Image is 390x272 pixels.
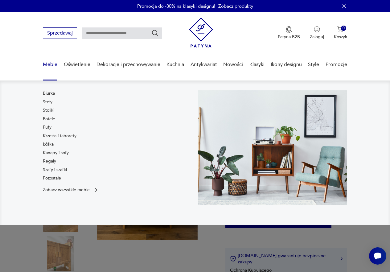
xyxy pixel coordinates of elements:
a: Fotele [43,116,55,122]
img: 969d9116629659dbb0bd4e745da535dc.jpg [198,90,347,205]
a: Zobacz produkty [218,3,253,9]
a: Regały [43,158,56,164]
a: Dekoracje i przechowywanie [96,53,160,76]
button: Sprzedawaj [43,27,77,39]
div: 0 [341,26,346,31]
a: Zobacz wszystkie meble [43,187,99,193]
a: Stoliki [43,107,54,113]
a: Antykwariat [191,53,217,76]
button: 0Koszyk [334,26,347,40]
a: Meble [43,53,57,76]
a: Biurka [43,90,55,97]
p: Promocja do -30% na klasyki designu! [137,3,215,9]
a: Ikony designu [271,53,302,76]
img: Ikonka użytkownika [314,26,320,32]
p: Koszyk [334,34,347,40]
img: Ikona medalu [286,26,292,33]
a: Kanapy i sofy [43,150,69,156]
p: Zaloguj [310,34,324,40]
button: Zaloguj [310,26,324,40]
button: Szukaj [151,29,159,37]
a: Stoły [43,99,52,105]
a: Pufy [43,124,51,130]
p: Patyna B2B [278,34,300,40]
a: Sprzedawaj [43,31,77,36]
a: Nowości [223,53,243,76]
img: Patyna - sklep z meblami i dekoracjami vintage [189,18,213,47]
a: Promocje [326,53,347,76]
a: Szafy i szafki [43,167,67,173]
a: Pozostałe [43,175,61,181]
a: Oświetlenie [64,53,90,76]
img: Ikona koszyka [337,26,343,32]
p: Zobacz wszystkie meble [43,188,90,192]
button: Patyna B2B [278,26,300,40]
a: Krzesła i taborety [43,133,76,139]
a: Ikona medaluPatyna B2B [278,26,300,40]
iframe: Smartsupp widget button [369,247,386,265]
a: Kuchnia [166,53,184,76]
a: Style [308,53,319,76]
a: Klasyki [249,53,265,76]
a: Łóżka [43,141,54,147]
